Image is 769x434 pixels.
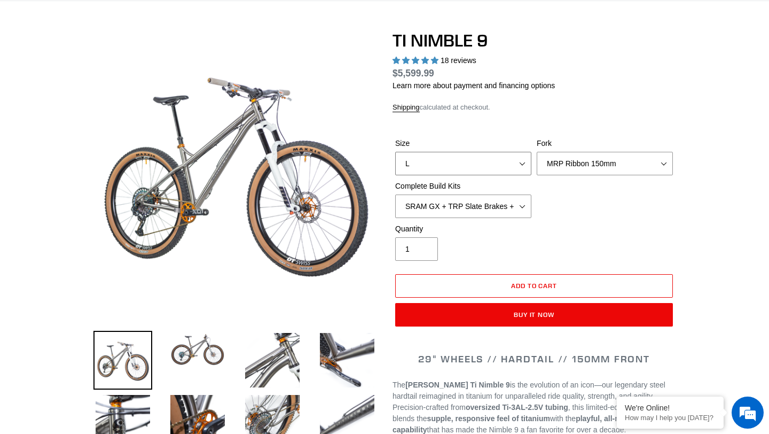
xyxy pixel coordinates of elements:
[393,56,441,65] span: 4.89 stars
[395,223,531,235] label: Quantity
[405,381,510,389] strong: [PERSON_NAME] Ti Nimble 9
[511,282,558,290] span: Add to cart
[395,138,531,149] label: Size
[243,331,302,390] img: Load image into Gallery viewer, TI NIMBLE 9
[441,56,476,65] span: 18 reviews
[625,414,716,422] p: How may I help you today?
[393,68,434,79] span: $5,599.99
[418,353,650,365] span: 29" WHEELS // HARDTAIL // 150MM FRONT
[318,331,376,390] img: Load image into Gallery viewer, TI NIMBLE 9
[393,81,555,90] a: Learn more about payment and financing options
[395,303,673,327] button: Buy it now
[537,138,673,149] label: Fork
[168,331,227,368] img: Load image into Gallery viewer, TI NIMBLE 9
[625,404,716,412] div: We're Online!
[393,102,676,113] div: calculated at checkout.
[395,274,673,298] button: Add to cart
[395,181,531,192] label: Complete Build Kits
[93,331,152,390] img: Load image into Gallery viewer, TI NIMBLE 9
[427,414,550,423] strong: supple, responsive feel of titanium
[393,103,420,112] a: Shipping
[466,403,568,412] strong: oversized Ti-3AL-2.5V tubing
[393,30,676,51] h1: TI NIMBLE 9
